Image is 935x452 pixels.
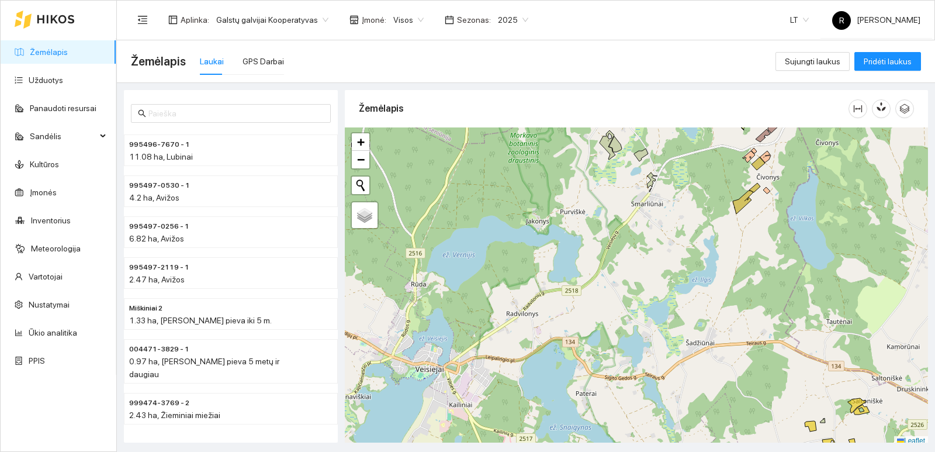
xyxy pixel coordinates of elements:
[30,47,68,57] a: Žemėlapis
[393,11,424,29] span: Visos
[854,52,921,71] button: Pridėti laukus
[849,99,867,118] button: column-width
[129,303,162,314] span: Miškiniai 2
[352,151,369,168] a: Zoom out
[498,11,528,29] span: 2025
[362,13,386,26] span: Įmonė :
[129,180,190,191] span: 995497-0530 - 1
[129,234,184,243] span: 6.82 ha, Avižos
[775,52,850,71] button: Sujungti laukus
[29,272,63,281] a: Vartotojai
[352,177,369,194] button: Initiate a new search
[775,57,850,66] a: Sujungti laukus
[352,133,369,151] a: Zoom in
[357,134,365,149] span: +
[129,152,193,161] span: 11.08 ha, Lubinai
[832,15,920,25] span: [PERSON_NAME]
[129,262,189,273] span: 995497-2119 - 1
[168,15,178,25] span: layout
[243,55,284,68] div: GPS Darbai
[790,11,809,29] span: LT
[181,13,209,26] span: Aplinka :
[30,125,96,148] span: Sandėlis
[131,8,154,32] button: menu-fold
[129,193,179,202] span: 4.2 ha, Avižos
[129,410,220,420] span: 2.43 ha, Žieminiai miežiai
[129,139,190,150] span: 995496-7670 - 1
[839,11,844,30] span: R
[864,55,912,68] span: Pridėti laukus
[359,92,849,125] div: Žemėlapis
[129,221,189,232] span: 995497-0256 - 1
[129,344,189,355] span: 004471-3829 - 1
[138,109,146,118] span: search
[137,15,148,25] span: menu-fold
[129,357,279,379] span: 0.97 ha, [PERSON_NAME] pieva 5 metų ir daugiau
[131,52,186,71] span: Žemėlapis
[30,160,59,169] a: Kultūros
[31,244,81,253] a: Meteorologija
[31,216,71,225] a: Inventorius
[854,57,921,66] a: Pridėti laukus
[216,11,328,29] span: Galstų galvijai Kooperatyvas
[29,75,63,85] a: Užduotys
[30,188,57,197] a: Įmonės
[29,328,77,337] a: Ūkio analitika
[29,356,45,365] a: PPIS
[897,437,925,445] a: Leaflet
[200,55,224,68] div: Laukai
[148,107,324,120] input: Paieška
[785,55,840,68] span: Sujungti laukus
[129,316,272,325] span: 1.33 ha, [PERSON_NAME] pieva iki 5 m.
[357,152,365,167] span: −
[445,15,454,25] span: calendar
[30,103,96,113] a: Panaudoti resursai
[849,104,867,113] span: column-width
[352,202,378,228] a: Layers
[29,300,70,309] a: Nustatymai
[457,13,491,26] span: Sezonas :
[349,15,359,25] span: shop
[129,398,189,409] span: 999474-3769 - 2
[129,275,185,284] span: 2.47 ha, Avižos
